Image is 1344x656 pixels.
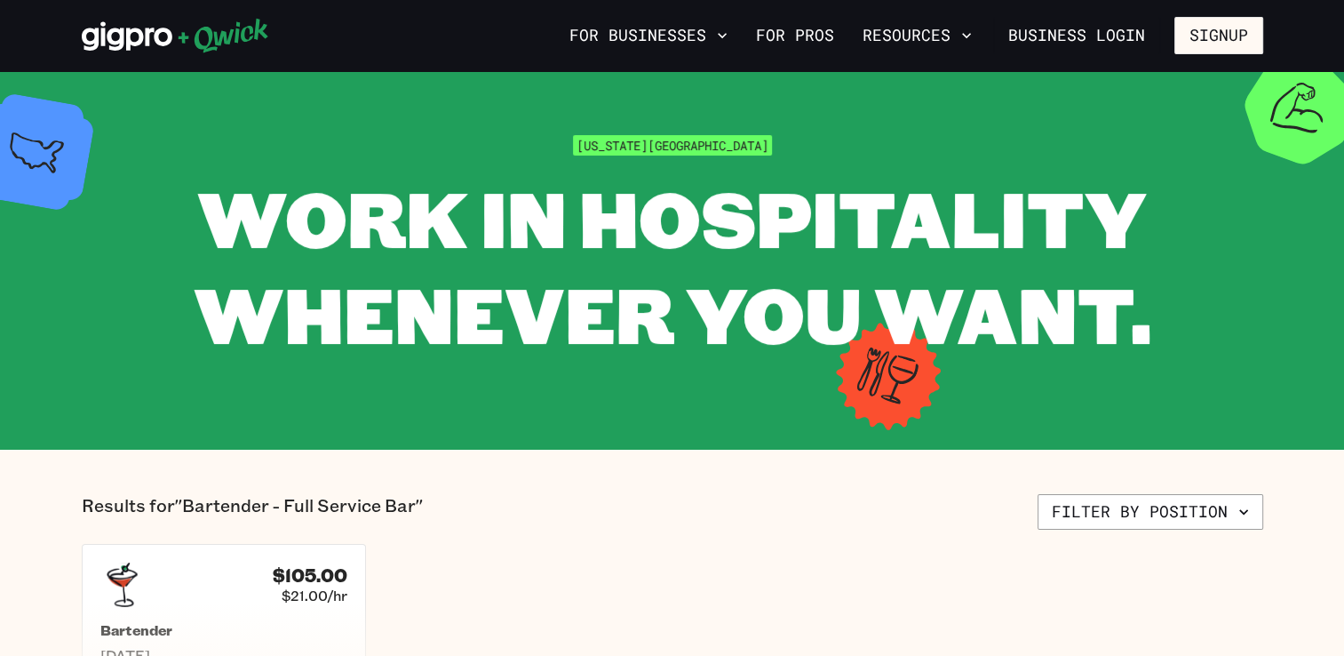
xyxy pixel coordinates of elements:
h5: Bartender [100,621,348,639]
span: WORK IN HOSPITALITY WHENEVER YOU WANT. [194,166,1151,364]
button: For Businesses [562,20,735,51]
a: Business Login [993,17,1160,54]
span: [US_STATE][GEOGRAPHIC_DATA] [573,135,772,156]
h4: $105.00 [273,564,347,587]
button: Signup [1174,17,1263,54]
a: For Pros [749,20,841,51]
span: $21.00/hr [282,587,347,604]
button: Resources [855,20,979,51]
button: Filter by position [1038,494,1263,530]
p: Results for "Bartender - Full Service Bar" [82,494,423,530]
